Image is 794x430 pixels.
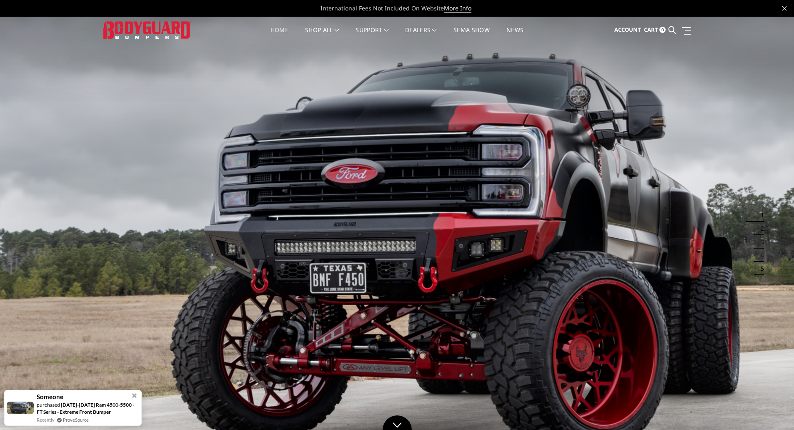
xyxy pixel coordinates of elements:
[756,235,764,249] button: 3 of 5
[644,19,666,41] a: Cart 0
[659,27,666,33] span: 0
[756,209,764,222] button: 1 of 5
[506,27,523,43] a: News
[614,19,641,41] a: Account
[63,417,89,422] a: ProveSource
[614,26,641,33] span: Account
[405,27,437,43] a: Dealers
[37,402,134,415] a: [DATE]-[DATE] Ram 4500-5500 - FT Series - Extreme Front Bumper
[756,222,764,235] button: 2 of 5
[752,390,794,430] iframe: Chat Widget
[383,415,412,430] a: Click to Down
[305,27,339,43] a: shop all
[37,416,55,423] span: Recently
[37,393,63,400] span: Someone
[7,402,34,414] img: provesource social proof notification image
[356,27,388,43] a: Support
[453,27,490,43] a: SEMA Show
[644,26,658,33] span: Cart
[103,21,191,38] img: BODYGUARD BUMPERS
[37,402,60,408] span: purchased
[756,262,764,275] button: 5 of 5
[444,4,471,13] a: More Info
[271,27,288,43] a: Home
[756,249,764,262] button: 4 of 5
